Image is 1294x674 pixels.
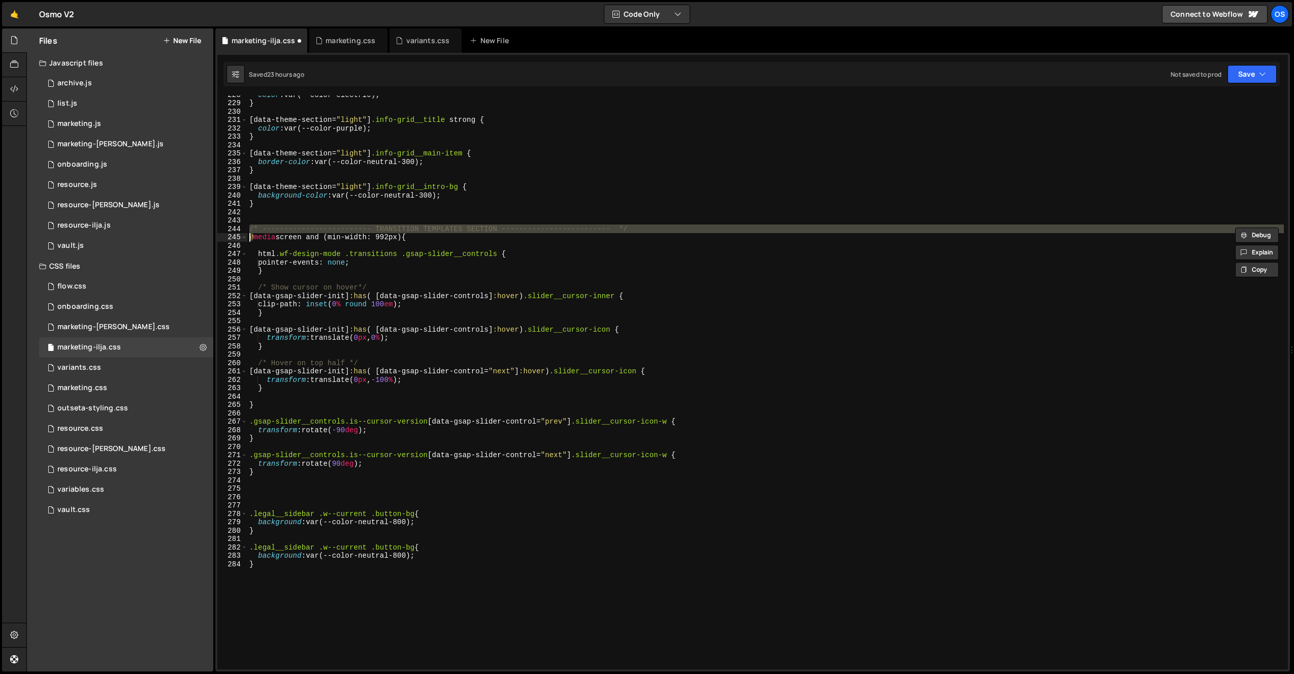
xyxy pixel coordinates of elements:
div: 242 [217,208,247,217]
h2: Files [39,35,57,46]
div: 16596/46195.js [39,215,213,236]
div: 23 hours ago [267,70,304,79]
div: 16596/46196.css [39,439,213,459]
div: 249 [217,267,247,275]
div: 16596/45446.css [39,378,213,398]
a: Os [1271,5,1289,23]
div: 235 [217,149,247,158]
div: 246 [217,242,247,250]
div: 16596/46210.js [39,73,213,93]
div: 16596/46284.css [39,317,213,337]
a: Connect to Webflow [1162,5,1268,23]
div: Osmo V2 [39,8,74,20]
div: 238 [217,175,247,183]
div: onboarding.css [57,302,113,311]
div: 16596/47552.css [39,276,213,297]
div: 16596/46194.js [39,195,213,215]
button: Save [1227,65,1277,83]
a: 🤙 [2,2,27,26]
div: 259 [217,350,247,359]
div: 277 [217,501,247,510]
div: 16596/48093.css [39,297,213,317]
div: 253 [217,300,247,309]
div: 252 [217,292,247,301]
div: 270 [217,443,247,452]
div: CSS files [27,256,213,276]
div: New File [470,36,512,46]
div: marketing-ilja.css [57,343,121,352]
div: 254 [217,309,247,317]
div: marketing.css [57,383,107,393]
button: Debug [1235,228,1279,243]
div: Javascript files [27,53,213,73]
div: variants.css [57,363,101,372]
div: marketing.js [57,119,101,129]
div: 250 [217,275,247,284]
div: resource.js [57,180,97,189]
div: 16596/48092.js [39,154,213,175]
div: 266 [217,409,247,418]
div: 268 [217,426,247,435]
div: 16596/46183.js [39,175,213,195]
div: 230 [217,108,247,116]
div: 261 [217,367,247,376]
div: marketing.css [326,36,375,46]
div: archive.js [57,79,92,88]
div: 251 [217,283,247,292]
div: resource-[PERSON_NAME].css [57,444,166,454]
div: 267 [217,418,247,426]
div: onboarding.js [57,160,107,169]
div: 255 [217,317,247,326]
div: 258 [217,342,247,351]
div: 245 [217,233,247,242]
div: 16596/45156.css [39,398,213,419]
div: 283 [217,552,247,560]
button: New File [163,37,201,45]
div: 16596/45151.js [39,93,213,114]
button: Explain [1235,245,1279,260]
div: vault.js [57,241,84,250]
div: 236 [217,158,247,167]
div: 16596/45511.css [39,358,213,378]
div: 274 [217,476,247,485]
div: 271 [217,451,247,460]
div: 16596/45422.js [39,114,213,134]
div: 240 [217,191,247,200]
div: 269 [217,434,247,443]
div: 233 [217,133,247,141]
div: 264 [217,393,247,401]
div: 241 [217,200,247,208]
div: Saved [249,70,304,79]
div: marketing-[PERSON_NAME].js [57,140,164,149]
div: 279 [217,518,247,527]
div: 244 [217,225,247,234]
div: 280 [217,527,247,535]
div: list.js [57,99,77,108]
div: flow.css [57,282,86,291]
div: 260 [217,359,247,368]
div: 276 [217,493,247,502]
div: 16596/46199.css [39,419,213,439]
div: 229 [217,99,247,108]
div: 234 [217,141,247,150]
div: 273 [217,468,247,476]
div: 272 [217,460,247,468]
button: Code Only [604,5,690,23]
div: 282 [217,543,247,552]
div: 16596/45154.css [39,479,213,500]
div: 16596/45424.js [39,134,213,154]
div: variants.css [406,36,450,46]
div: vault.css [57,505,90,515]
div: 231 [217,116,247,124]
div: 16596/45133.js [39,236,213,256]
div: resource-[PERSON_NAME].js [57,201,159,210]
div: Not saved to prod [1171,70,1221,79]
div: 232 [217,124,247,133]
div: 16596/45153.css [39,500,213,520]
div: 256 [217,326,247,334]
div: variables.css [57,485,104,494]
div: marketing-ilja.css [232,36,295,46]
div: 257 [217,334,247,342]
div: resource-ilja.js [57,221,111,230]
